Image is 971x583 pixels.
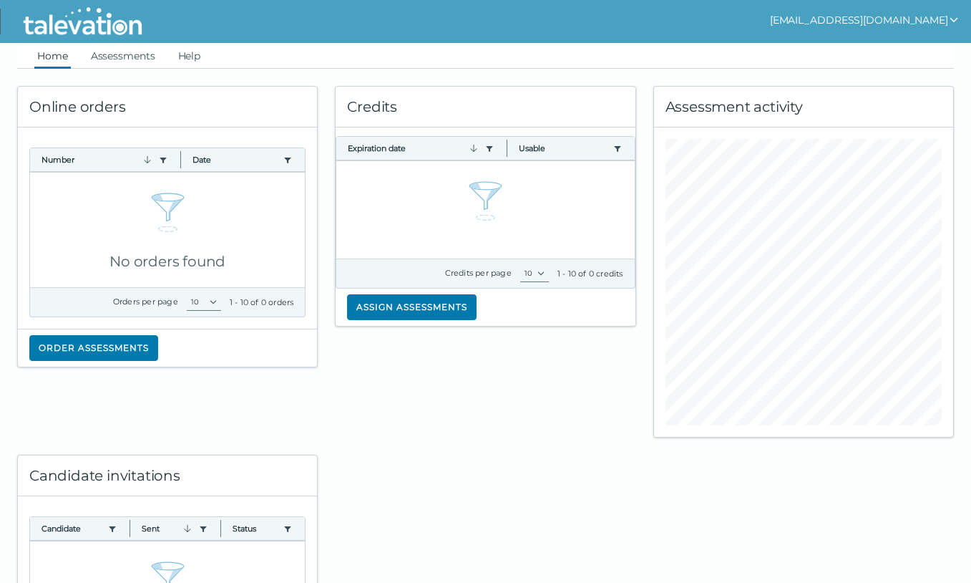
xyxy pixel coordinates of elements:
[34,43,71,69] a: Home
[519,143,608,154] button: Usable
[175,43,204,69] a: Help
[230,297,294,308] div: 1 - 10 of 0 orders
[29,335,158,361] button: Order assessments
[336,87,635,127] div: Credits
[502,132,512,163] button: Column resize handle
[216,513,225,544] button: Column resize handle
[770,11,960,29] button: show user actions
[42,523,102,534] button: Candidate
[176,144,185,175] button: Column resize handle
[18,456,317,496] div: Candidate invitations
[125,513,135,544] button: Column resize handle
[445,268,512,278] label: Credits per page
[109,253,225,270] span: No orders found
[18,87,317,127] div: Online orders
[192,154,278,165] button: Date
[42,154,153,165] button: Number
[113,297,178,307] label: Orders per page
[233,523,278,534] button: Status
[654,87,953,127] div: Assessment activity
[557,268,623,279] div: 1 - 10 of 0 credits
[88,43,158,69] a: Assessments
[142,523,192,534] button: Sent
[348,143,479,154] button: Expiration date
[347,294,477,320] button: Assign assessments
[17,4,148,39] img: Talevation_Logo_Transparent_white.png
